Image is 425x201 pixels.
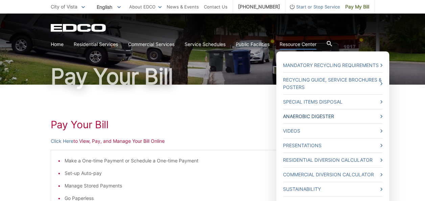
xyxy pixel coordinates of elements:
a: Mandatory Recycling Requirements [283,62,382,69]
a: Presentations [283,142,382,149]
a: Special Items Disposal [283,98,382,106]
a: Videos [283,127,382,135]
li: Make a One-time Payment or Schedule a One-time Payment [65,157,368,164]
h1: Pay Your Bill [51,118,375,131]
a: Contact Us [204,3,228,10]
a: Click Here [51,137,73,145]
span: English [92,1,126,13]
p: to View, Pay, and Manage Your Bill Online [51,137,375,145]
a: EDCD logo. Return to the homepage. [51,24,107,32]
a: Resource Center [280,41,316,48]
a: Service Schedules [185,41,226,48]
a: News & Events [167,3,199,10]
a: Public Facilities [236,41,269,48]
span: Pay My Bill [345,3,369,10]
a: Residential Services [74,41,118,48]
a: Commercial Services [128,41,174,48]
span: City of Vista [51,4,77,9]
a: Sustainability [283,185,382,193]
a: Commercial Diversion Calculator [283,171,382,178]
a: Anaerobic Digester [283,113,382,120]
h1: Pay Your Bill [51,66,375,87]
a: About EDCO [129,3,162,10]
a: Residential Diversion Calculator [283,156,382,164]
a: Recycling Guide, Service Brochures & Posters [283,76,382,91]
li: Set-up Auto-pay [65,170,368,177]
a: Home [51,41,64,48]
li: Manage Stored Payments [65,182,368,189]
